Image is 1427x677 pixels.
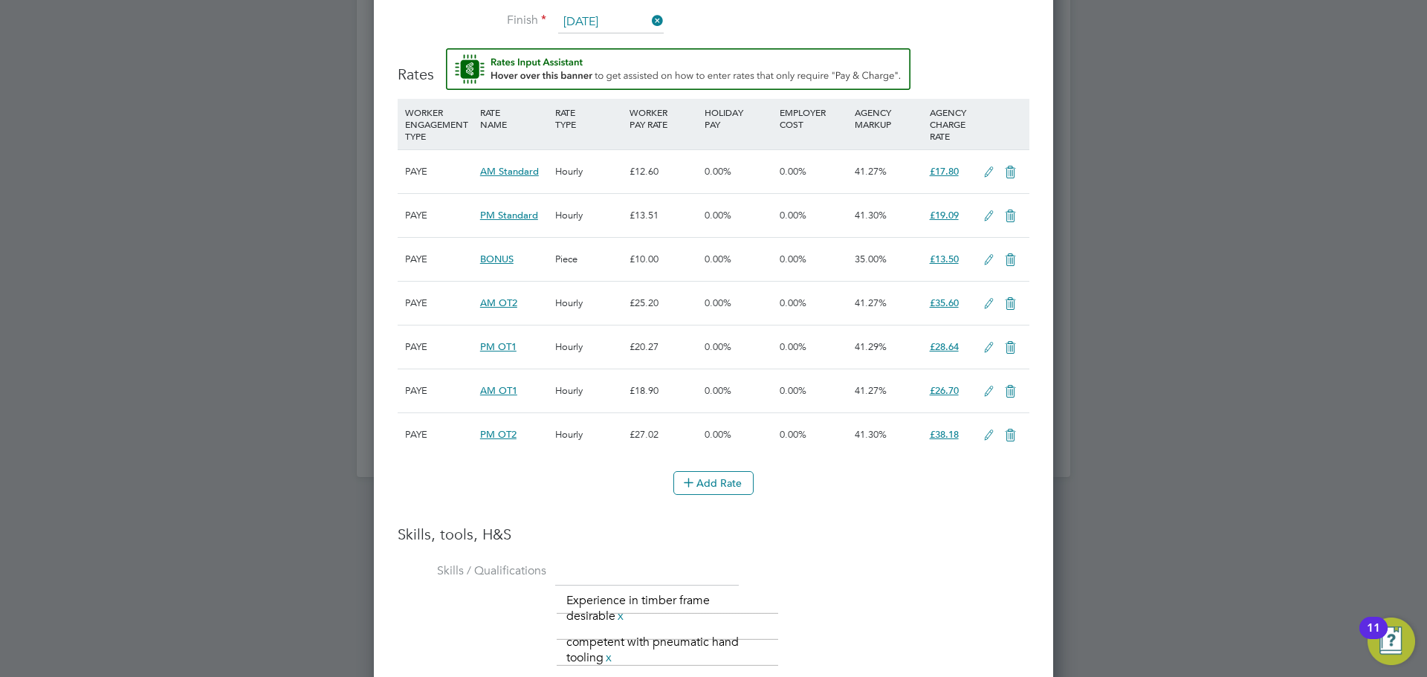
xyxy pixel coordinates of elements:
[930,297,959,309] span: £35.60
[480,297,517,309] span: AM OT2
[626,369,701,412] div: £18.90
[551,325,627,369] div: Hourly
[480,253,514,265] span: BONUS
[480,209,538,221] span: PM Standard
[705,384,731,397] span: 0.00%
[930,209,959,221] span: £19.09
[705,209,731,221] span: 0.00%
[776,99,851,137] div: EMPLOYER COST
[855,428,887,441] span: 41.30%
[551,150,627,193] div: Hourly
[401,99,476,149] div: WORKER ENGAGEMENT TYPE
[780,384,806,397] span: 0.00%
[626,99,701,137] div: WORKER PAY RATE
[604,648,614,667] a: x
[1367,628,1380,647] div: 11
[401,325,476,369] div: PAYE
[626,238,701,281] div: £10.00
[930,253,959,265] span: £13.50
[446,48,910,90] button: Rate Assistant
[401,194,476,237] div: PAYE
[780,297,806,309] span: 0.00%
[551,238,627,281] div: Piece
[560,591,776,626] li: Experience in timber frame desirable
[401,150,476,193] div: PAYE
[930,340,959,353] span: £28.64
[780,428,806,441] span: 0.00%
[855,384,887,397] span: 41.27%
[551,413,627,456] div: Hourly
[480,340,517,353] span: PM OT1
[930,428,959,441] span: £38.18
[926,99,976,149] div: AGENCY CHARGE RATE
[930,384,959,397] span: £26.70
[701,99,776,137] div: HOLIDAY PAY
[855,253,887,265] span: 35.00%
[560,632,776,668] li: competent with pneumatic hand tooling
[401,238,476,281] div: PAYE
[780,209,806,221] span: 0.00%
[480,428,517,441] span: PM OT2
[930,165,959,178] span: £17.80
[398,13,546,28] label: Finish
[476,99,551,137] div: RATE NAME
[705,340,731,353] span: 0.00%
[615,606,626,626] a: x
[626,150,701,193] div: £12.60
[780,253,806,265] span: 0.00%
[398,48,1029,84] h3: Rates
[705,165,731,178] span: 0.00%
[551,369,627,412] div: Hourly
[1368,618,1415,665] button: Open Resource Center, 11 new notifications
[705,253,731,265] span: 0.00%
[626,413,701,456] div: £27.02
[401,282,476,325] div: PAYE
[855,209,887,221] span: 41.30%
[626,282,701,325] div: £25.20
[855,297,887,309] span: 41.27%
[673,471,754,495] button: Add Rate
[398,563,546,579] label: Skills / Qualifications
[855,340,887,353] span: 41.29%
[551,282,627,325] div: Hourly
[401,369,476,412] div: PAYE
[558,11,664,33] input: Select one
[401,413,476,456] div: PAYE
[626,325,701,369] div: £20.27
[705,428,731,441] span: 0.00%
[551,194,627,237] div: Hourly
[398,525,1029,544] h3: Skills, tools, H&S
[480,384,517,397] span: AM OT1
[551,99,627,137] div: RATE TYPE
[780,340,806,353] span: 0.00%
[855,165,887,178] span: 41.27%
[480,165,539,178] span: AM Standard
[626,194,701,237] div: £13.51
[851,99,926,137] div: AGENCY MARKUP
[780,165,806,178] span: 0.00%
[705,297,731,309] span: 0.00%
